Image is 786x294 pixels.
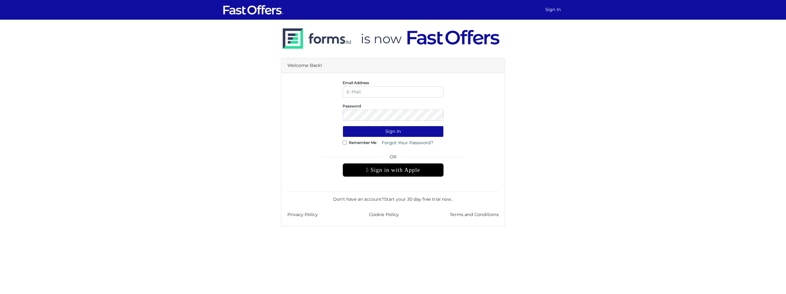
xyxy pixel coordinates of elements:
a: Cookie Policy [369,211,399,218]
button: Sign In [343,126,444,137]
a: Privacy Policy [287,211,318,218]
span: OR [343,153,444,163]
label: Password [343,105,361,107]
a: Forgot Your Password? [378,137,437,149]
a: Sign In [543,4,563,16]
label: Remember Me [349,142,376,143]
a: Terms and Conditions [450,211,499,218]
input: E-Mail [343,86,444,98]
div: Don't have an account? . [287,191,499,203]
div: Welcome Back! [281,58,505,73]
a: Start your 30 day free trial now. [384,196,452,202]
label: Email Address [343,82,369,83]
div: Sign in with Apple [343,163,444,177]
